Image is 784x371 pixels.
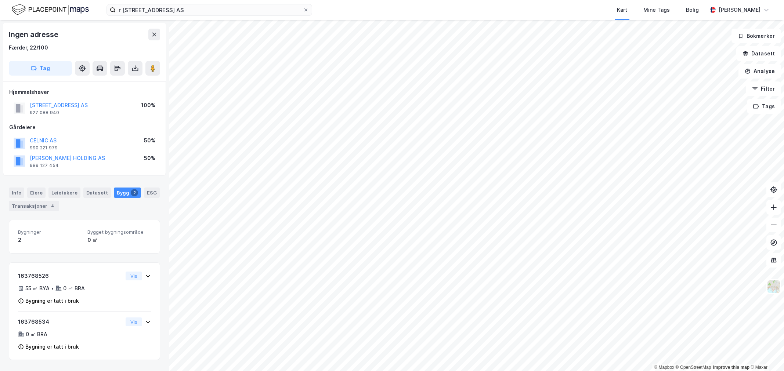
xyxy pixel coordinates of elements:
div: Kart [617,6,627,14]
div: 50% [144,136,155,145]
div: Leietakere [48,188,80,198]
div: Info [9,188,24,198]
button: Tags [747,99,781,114]
div: • [51,285,54,291]
div: 4 [49,202,56,210]
span: Bygget bygningsområde [87,229,151,235]
button: Datasett [736,46,781,61]
div: Bygning er tatt i bruk [25,297,79,305]
div: Gårdeiere [9,123,160,132]
div: Datasett [83,188,111,198]
div: Transaksjoner [9,201,59,211]
a: Mapbox [654,365,674,370]
div: 0 ㎡ BRA [26,330,47,339]
div: Ingen adresse [9,29,59,40]
div: [PERSON_NAME] [719,6,760,14]
div: ESG [144,188,160,198]
div: Mine Tags [643,6,670,14]
button: Bokmerker [731,29,781,43]
input: Søk på adresse, matrikkel, gårdeiere, leietakere eller personer [116,4,303,15]
img: Z [767,280,781,294]
div: 0 ㎡ [87,236,151,244]
span: Bygninger [18,229,82,235]
div: Eiere [27,188,46,198]
div: 0 ㎡ BRA [63,284,85,293]
button: Filter [746,81,781,96]
div: 2 [131,189,138,196]
a: Improve this map [713,365,749,370]
div: Hjemmelshaver [9,88,160,97]
button: Vis [126,272,142,280]
div: Kontrollprogram for chat [747,336,784,371]
div: 927 088 940 [30,110,59,116]
div: 100% [141,101,155,110]
div: 55 ㎡ BYA [25,284,50,293]
div: 989 127 454 [30,163,59,168]
button: Analyse [738,64,781,79]
button: Tag [9,61,72,76]
button: Vis [126,317,142,326]
div: Bygning er tatt i bruk [25,342,79,351]
a: OpenStreetMap [676,365,711,370]
div: Færder, 22/100 [9,43,48,52]
div: 163768526 [18,272,123,280]
div: 2 [18,236,82,244]
div: 50% [144,154,155,163]
iframe: Chat Widget [747,336,784,371]
div: Bolig [686,6,699,14]
div: 163768534 [18,317,123,326]
div: 990 221 979 [30,145,58,151]
img: logo.f888ab2527a4732fd821a326f86c7f29.svg [12,3,89,16]
div: Bygg [114,188,141,198]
